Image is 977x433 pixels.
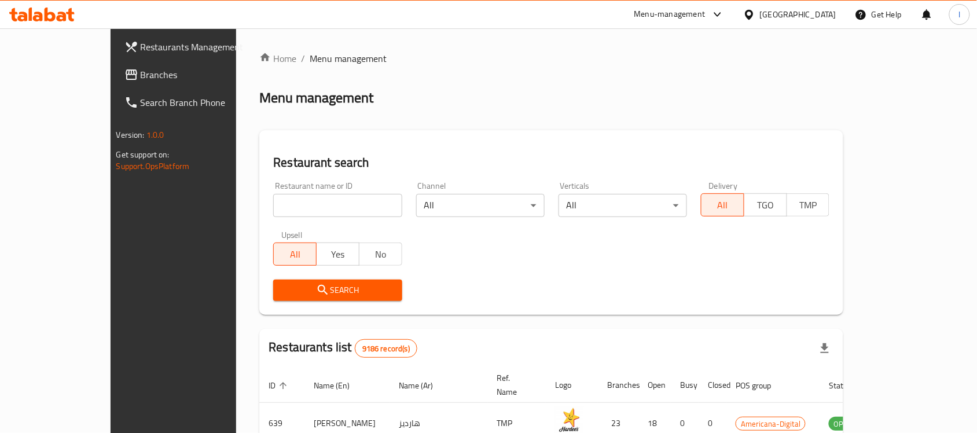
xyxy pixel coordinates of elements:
span: Yes [321,246,355,263]
th: Closed [699,368,726,403]
th: Branches [598,368,638,403]
span: Name (Ar) [399,379,448,392]
span: Americana-Digital [736,417,805,431]
span: Name (En) [314,379,365,392]
th: Busy [671,368,699,403]
h2: Restaurants list [269,339,417,358]
span: Ref. Name [497,371,532,399]
div: All [559,194,687,217]
a: Branches [115,61,274,89]
span: Menu management [310,52,387,65]
button: Yes [316,243,359,266]
button: TMP [787,193,830,216]
span: Branches [141,68,265,82]
li: / [301,52,305,65]
a: Support.OpsPlatform [116,159,190,174]
h2: Menu management [259,89,373,107]
a: Search Branch Phone [115,89,274,116]
th: Logo [546,368,598,403]
span: TMP [792,197,825,214]
div: Export file [811,335,839,362]
span: All [278,246,312,263]
nav: breadcrumb [259,52,843,65]
span: OPEN [829,417,857,431]
span: Search Branch Phone [141,96,265,109]
span: POS group [736,379,786,392]
button: Search [273,280,402,301]
button: TGO [744,193,787,216]
div: Total records count [355,339,417,358]
div: All [416,194,545,217]
label: Delivery [709,182,738,190]
span: No [364,246,398,263]
input: Search for restaurant name or ID.. [273,194,402,217]
span: All [706,197,740,214]
span: Version: [116,127,145,142]
span: TGO [749,197,783,214]
a: Home [259,52,296,65]
button: All [701,193,744,216]
span: ID [269,379,291,392]
button: No [359,243,402,266]
div: Menu-management [634,8,706,21]
label: Upsell [281,231,303,239]
span: l [958,8,960,21]
span: Get support on: [116,147,170,162]
span: Search [282,283,392,298]
span: Status [829,379,866,392]
a: Restaurants Management [115,33,274,61]
span: 9186 record(s) [355,343,417,354]
h2: Restaurant search [273,154,829,171]
button: All [273,243,317,266]
th: Open [638,368,671,403]
span: Restaurants Management [141,40,265,54]
span: 1.0.0 [146,127,164,142]
div: [GEOGRAPHIC_DATA] [760,8,836,21]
